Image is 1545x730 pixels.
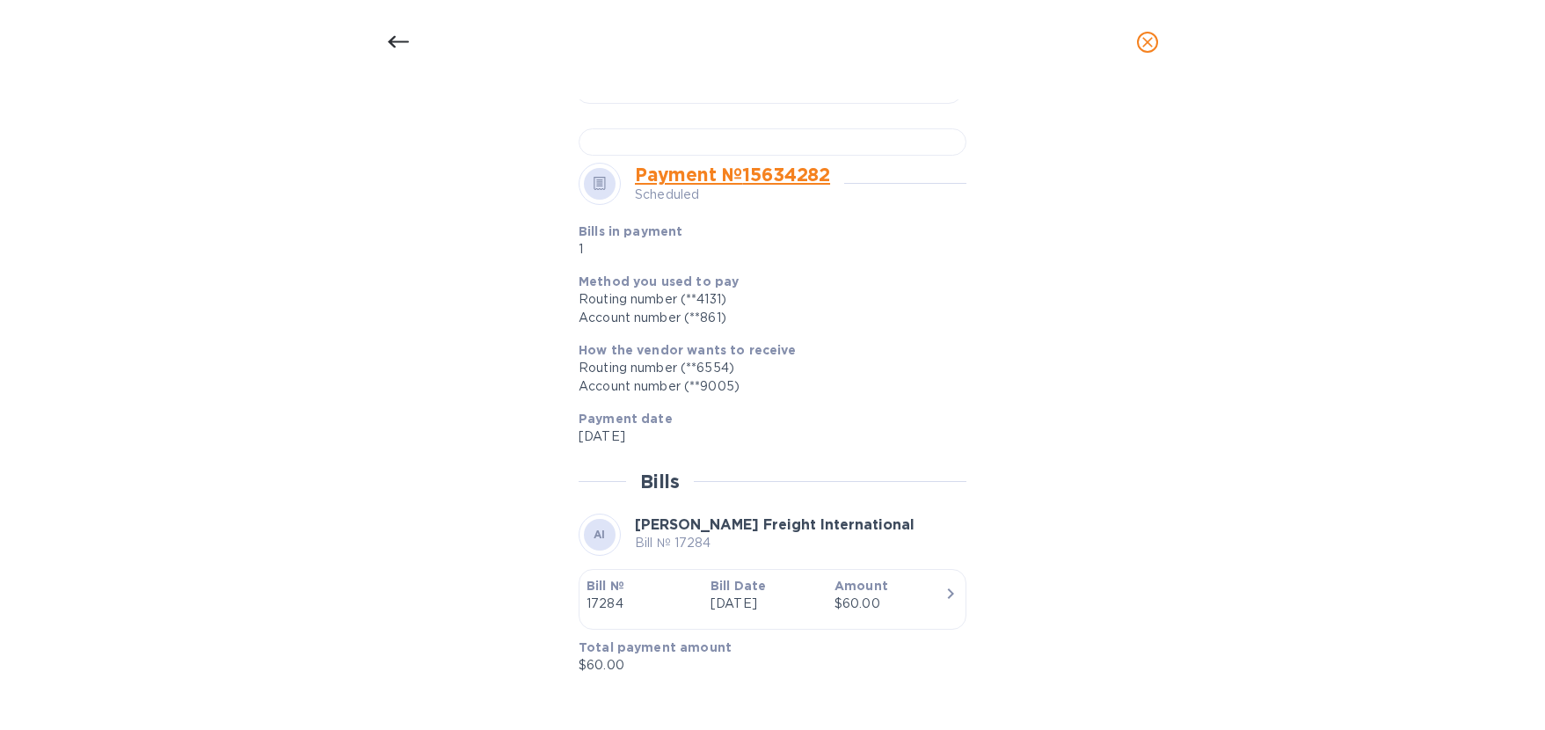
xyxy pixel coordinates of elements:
p: $60.00 [579,656,952,675]
b: Method you used to pay [579,274,739,288]
p: Bill № 17284 [635,534,915,552]
b: Bill Date [711,579,766,593]
div: $60.00 [834,595,944,613]
div: Account number (**861‬) [579,309,952,327]
p: [DATE] [711,595,820,613]
div: Routing number (**6554) [579,359,952,377]
button: Bill №17284Bill Date[DATE]Amount$60.00 [579,569,966,630]
div: Routing number (**4131) [579,290,952,309]
button: close [1126,21,1169,63]
b: How the vendor wants to receive [579,343,797,357]
p: [DATE] [579,427,952,446]
div: Account number (**9005) [579,377,952,396]
b: Total payment amount [579,640,732,654]
a: Payment № 15634282 [635,164,830,186]
p: Scheduled [635,186,830,204]
b: Bills in payment [579,224,682,238]
b: [PERSON_NAME] Freight International [635,516,915,533]
p: 17284 [587,595,696,613]
b: Amount [834,579,888,593]
h2: Bills [640,471,680,493]
b: Bill № [587,579,624,593]
b: AI [594,528,606,541]
p: 1 [579,240,827,259]
b: Payment date [579,412,673,426]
